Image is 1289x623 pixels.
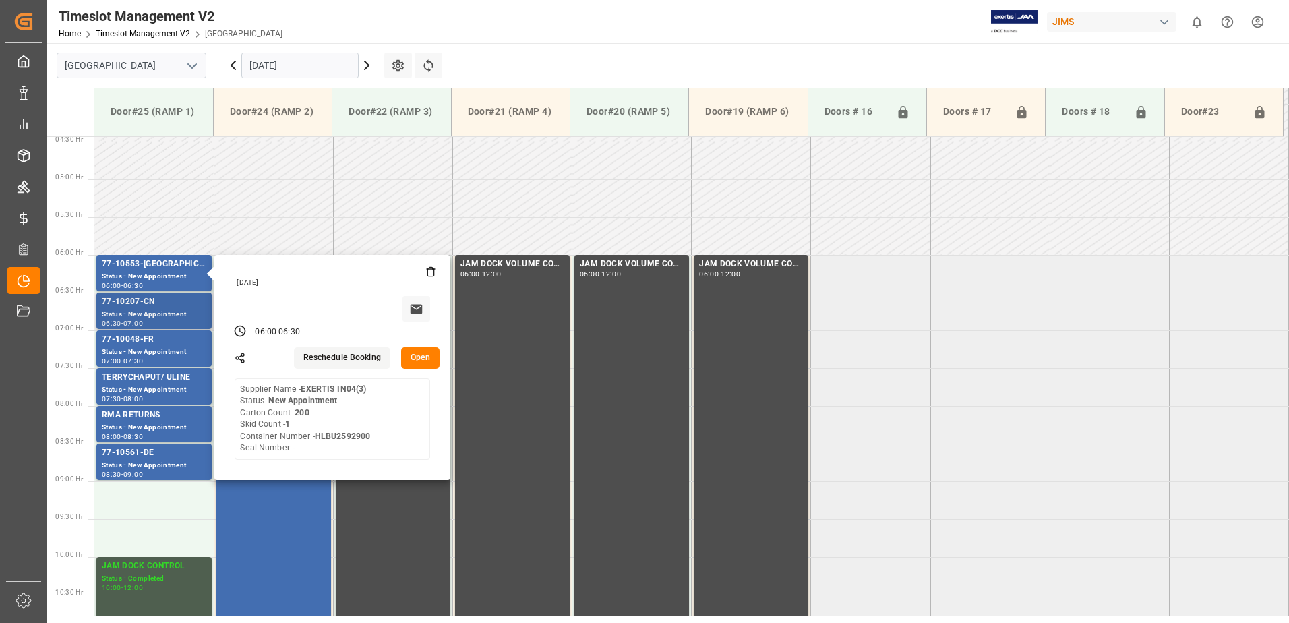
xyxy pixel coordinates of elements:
span: 07:00 Hr [55,324,83,332]
b: New Appointment [268,396,337,405]
div: 08:30 [102,471,121,477]
button: show 0 new notifications [1182,7,1212,37]
div: 06:00 [102,283,121,289]
a: Home [59,29,81,38]
div: Door#24 (RAMP 2) [224,99,321,124]
div: JAM DOCK VOLUME CONTROL [699,258,803,271]
div: 12:00 [482,271,502,277]
span: 07:30 Hr [55,362,83,369]
div: Door#20 (RAMP 5) [581,99,678,124]
b: 200 [295,408,309,417]
button: Open [401,347,440,369]
a: Timeslot Management V2 [96,29,190,38]
span: 08:00 Hr [55,400,83,407]
div: 08:00 [123,396,143,402]
div: 06:30 [102,320,121,326]
div: 07:00 [102,358,121,364]
div: 08:30 [123,434,143,440]
span: 10:00 Hr [55,551,83,558]
div: - [480,271,482,277]
span: 05:00 Hr [55,173,83,181]
span: 05:30 Hr [55,211,83,218]
b: 1 [285,419,290,429]
div: - [121,585,123,591]
button: JIMS [1047,9,1182,34]
div: JAM DOCK CONTROL [102,560,206,573]
div: 10:00 [102,585,121,591]
div: 12:00 [123,585,143,591]
div: 77-10048-FR [102,333,206,347]
div: 07:30 [102,396,121,402]
span: 06:30 Hr [55,287,83,294]
div: 06:00 [580,271,599,277]
div: Status - New Appointment [102,271,206,283]
button: open menu [181,55,202,76]
div: Timeslot Management V2 [59,6,282,26]
div: 09:00 [123,471,143,477]
div: 06:30 [278,326,300,338]
div: - [121,396,123,402]
div: Status - New Appointment [102,309,206,320]
button: Reschedule Booking [294,347,390,369]
div: - [121,283,123,289]
b: EXERTIS IN04(3) [301,384,366,394]
div: Doors # 16 [819,99,891,125]
div: Status - New Appointment [102,347,206,358]
div: - [121,434,123,440]
input: DD.MM.YYYY [241,53,359,78]
div: - [599,271,601,277]
div: 12:00 [601,271,621,277]
div: - [121,358,123,364]
div: Doors # 17 [938,99,1009,125]
div: 12:00 [721,271,740,277]
div: Door#25 (RAMP 1) [105,99,202,124]
div: 08:00 [102,434,121,440]
div: Status - New Appointment [102,384,206,396]
div: 07:00 [123,320,143,326]
img: Exertis%20JAM%20-%20Email%20Logo.jpg_1722504956.jpg [991,10,1038,34]
button: Help Center [1212,7,1242,37]
div: RMA RETURNS [102,409,206,422]
div: [DATE] [232,278,436,287]
div: 06:00 [255,326,276,338]
div: Status - Completed [102,573,206,585]
span: 10:30 Hr [55,589,83,596]
div: JIMS [1047,12,1176,32]
div: JAM DOCK VOLUME CONTROL [460,258,564,271]
div: JAM DOCK VOLUME CONTROL [580,258,684,271]
div: 07:30 [123,358,143,364]
b: HLBU2592900 [315,432,370,441]
span: 08:30 Hr [55,438,83,445]
div: Door#19 (RAMP 6) [700,99,796,124]
div: 77-10553-[GEOGRAPHIC_DATA] [102,258,206,271]
input: Type to search/select [57,53,206,78]
div: 77-10561-DE [102,446,206,460]
div: - [719,271,721,277]
div: 06:00 [460,271,480,277]
div: Supplier Name - Status - Carton Count - Skid Count - Container Number - Seal Number - [240,384,370,454]
div: Doors # 18 [1056,99,1128,125]
span: 04:30 Hr [55,136,83,143]
span: 06:00 Hr [55,249,83,256]
div: Status - New Appointment [102,460,206,471]
span: 09:00 Hr [55,475,83,483]
div: Door#22 (RAMP 3) [343,99,440,124]
div: 06:00 [699,271,719,277]
div: Door#21 (RAMP 4) [462,99,559,124]
div: TERRYCHAPUT/ ULINE [102,371,206,384]
div: - [121,471,123,477]
span: 09:30 Hr [55,513,83,521]
div: - [121,320,123,326]
div: - [276,326,278,338]
div: Status - New Appointment [102,422,206,434]
div: 06:30 [123,283,143,289]
div: 77-10207-CN [102,295,206,309]
div: Door#23 [1176,99,1247,125]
